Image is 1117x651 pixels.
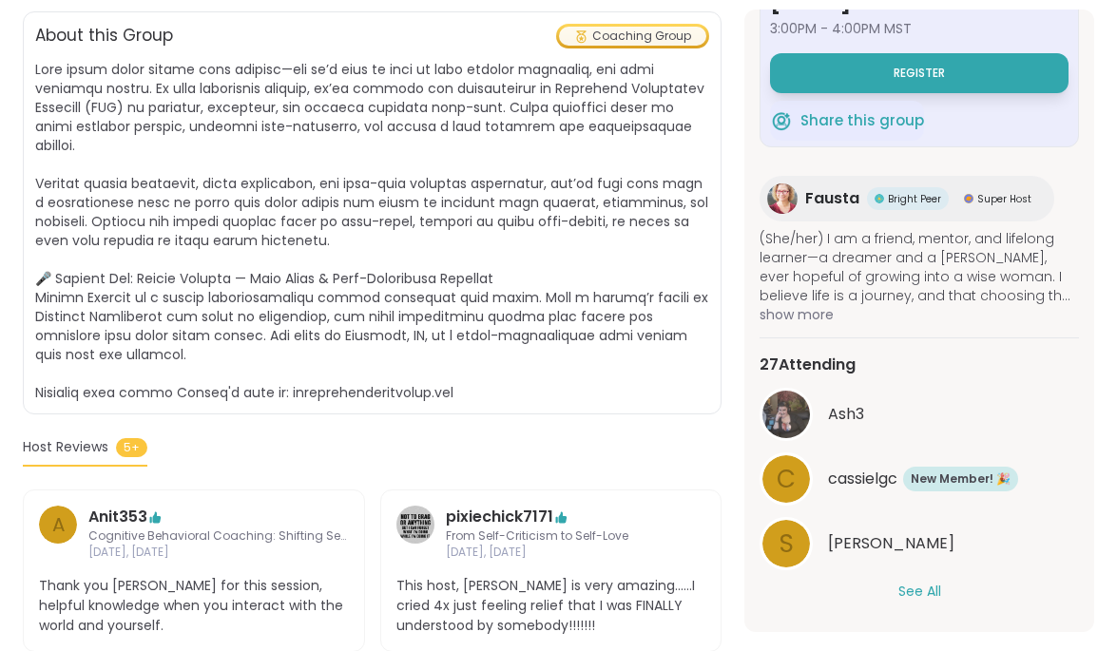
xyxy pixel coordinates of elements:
span: 5+ [116,438,147,457]
a: FaustaFaustaBright PeerBright PeerSuper HostSuper Host [760,176,1054,221]
span: 3:00PM - 4:00PM MST [770,19,1069,38]
img: pixiechick7171 [396,506,434,544]
a: Anit353 [88,506,147,528]
span: Lore ipsum dolor sitame cons adipisc—eli se’d eius te inci ut labo etdolor magnaaliq, eni admi ve... [35,60,708,402]
button: Register [770,53,1069,93]
span: [DATE], [DATE] [88,545,349,561]
span: S [780,526,794,563]
span: Host Reviews [23,437,108,457]
span: [DATE], [DATE] [446,545,657,561]
a: pixiechick7171 [446,506,553,528]
img: ShareWell Logomark [770,109,793,132]
span: Thank you [PERSON_NAME] for this session, helpful knowledge when you interact with the world and ... [39,576,349,636]
span: show more [760,305,1079,324]
div: Coaching Group [559,27,706,46]
span: 27 Attending [760,354,856,376]
button: See All [898,582,941,602]
span: Bright Peer [888,192,941,206]
img: Super Host [964,194,973,203]
span: (She/her) I am a friend, mentor, and lifelong learner—a dreamer and a [PERSON_NAME], ever hopeful... [760,229,1079,305]
span: This host, [PERSON_NAME] is very amazing......I cried 4x just feeling relief that I was FINALLY u... [396,576,706,636]
span: Share this group [800,110,924,132]
a: Ash3Ash3 [760,388,1079,441]
span: cassielgc [828,468,897,490]
span: From Self-Criticism to Self-Love [446,528,657,545]
span: Register [894,66,945,81]
span: Shonda [828,532,954,555]
a: A [39,506,77,561]
img: Fausta [767,183,798,214]
img: Bright Peer [875,194,884,203]
span: New Member! 🎉 [911,470,1011,488]
button: Share this group [770,101,924,141]
a: pixiechick7171 [396,506,434,561]
span: c [777,461,796,498]
span: A [52,510,65,539]
a: S[PERSON_NAME] [760,517,1079,570]
span: Fausta [805,187,859,210]
span: Ash3 [828,403,864,426]
span: Cognitive Behavioral Coaching: Shifting Self-Talk [88,528,349,545]
h2: About this Group [35,24,173,48]
img: Ash3 [762,391,810,438]
span: Super Host [977,192,1031,206]
a: ccassielgcNew Member! 🎉 [760,452,1079,506]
